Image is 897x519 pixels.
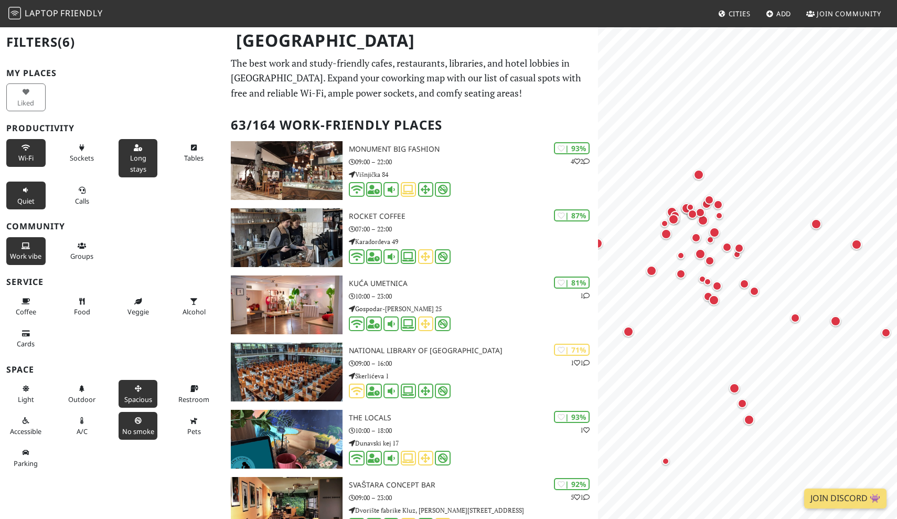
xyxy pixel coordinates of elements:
span: Add [776,9,792,18]
div: Map marker [712,281,726,295]
span: Parking [14,459,38,468]
div: Map marker [699,276,711,288]
button: Long stays [119,139,158,177]
span: Smoke free [122,427,154,436]
div: Map marker [676,269,690,283]
span: Spacious [124,395,152,404]
div: Map marker [677,252,690,264]
div: | 71% [554,344,590,356]
div: Map marker [670,211,684,225]
a: Add [762,4,796,23]
p: 10:00 – 18:00 [349,426,598,436]
h2: 63/164 Work-Friendly Places [231,109,592,141]
div: Map marker [729,383,744,398]
button: Restroom [175,380,214,408]
button: Work vibe [6,237,46,265]
button: Light [6,380,46,408]
p: 09:00 – 16:00 [349,358,598,368]
img: The Locals [231,410,343,469]
div: Map marker [688,209,701,223]
div: | 87% [554,209,590,221]
img: LaptopFriendly [8,7,21,19]
a: The Locals | 93% 1 The Locals 10:00 – 18:00 Dunavski kej 17 [225,410,599,469]
div: Map marker [722,242,736,256]
p: Skerlićeva 1 [349,371,598,381]
div: | 93% [554,142,590,154]
span: Veggie [127,307,149,316]
span: Restroom [178,395,209,404]
div: Map marker [695,249,710,263]
div: Map marker [734,243,748,257]
div: Map marker [750,287,763,300]
span: Natural light [18,395,34,404]
button: Wi-Fi [6,139,46,167]
div: Map marker [592,238,607,253]
p: 09:00 – 23:00 [349,493,598,503]
span: Long stays [130,153,146,173]
p: Karađorđeva 49 [349,237,598,247]
button: Quiet [6,182,46,209]
div: Map marker [709,295,723,310]
div: Map marker [709,227,724,242]
a: Join Discord 👾 [804,489,887,509]
div: Map marker [791,313,804,327]
button: Tables [175,139,214,167]
span: Outdoor area [68,395,95,404]
a: Monument Big Fashion | 93% 42 Monument Big Fashion 09:00 – 22:00 Višnjička 84 [225,141,599,200]
span: Laptop [25,7,59,19]
button: Groups [62,237,102,265]
button: Veggie [119,293,158,321]
a: LaptopFriendly LaptopFriendly [8,5,103,23]
div: Map marker [667,207,681,221]
div: Map marker [716,212,728,225]
a: Cities [714,4,755,23]
div: Map marker [704,195,718,209]
a: Kuća Umetnica | 81% 1 Kuća Umetnica 10:00 – 23:00 Gospodar-[PERSON_NAME] 25 [225,276,599,334]
h3: Space [6,365,218,375]
h1: [GEOGRAPHIC_DATA] [228,26,596,55]
img: National Library of Serbia [231,343,343,401]
button: Alcohol [175,293,214,321]
span: Video/audio calls [75,196,89,206]
span: Air conditioned [77,427,88,436]
span: Cities [729,9,751,18]
button: Cards [6,325,46,353]
p: 10:00 – 23:00 [349,291,598,301]
h3: Monument Big Fashion [349,145,598,154]
button: Food [62,293,102,321]
div: Map marker [881,328,895,342]
div: Map marker [696,208,709,221]
div: | 81% [554,277,590,289]
p: Dvorište fabrike Kluz, [PERSON_NAME][STREET_ADDRESS] [349,505,598,515]
div: Map marker [733,251,746,263]
p: Višnjička 84 [349,170,598,179]
img: Kuća Umetnica [231,276,343,334]
div: Map marker [691,233,705,247]
button: Spacious [119,380,158,408]
button: Calls [62,182,102,209]
div: Map marker [623,326,638,341]
span: Pet friendly [187,427,201,436]
div: Map marker [704,278,717,291]
p: 1 [580,291,590,301]
p: Dunavski kej 17 [349,438,598,448]
div: Map marker [830,316,845,331]
h2: Filters [6,26,218,58]
button: Outdoor [62,380,102,408]
h3: National Library of [GEOGRAPHIC_DATA] [349,346,598,355]
button: A/C [62,412,102,440]
p: 4 2 [571,156,590,166]
p: 1 1 [571,358,590,368]
h3: My Places [6,68,218,78]
a: Rocket Coffee | 87% Rocket Coffee 07:00 – 22:00 Karađorđeva 49 [225,208,599,267]
p: Gospodar-[PERSON_NAME] 25 [349,304,598,314]
div: | 93% [554,411,590,423]
button: Sockets [62,139,102,167]
div: Map marker [738,399,751,412]
span: Work-friendly tables [184,153,204,163]
h3: Kuća Umetnica [349,279,598,288]
div: Map marker [851,239,866,254]
div: Map marker [811,219,826,234]
div: Map marker [707,236,719,249]
p: 5 1 [571,492,590,502]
